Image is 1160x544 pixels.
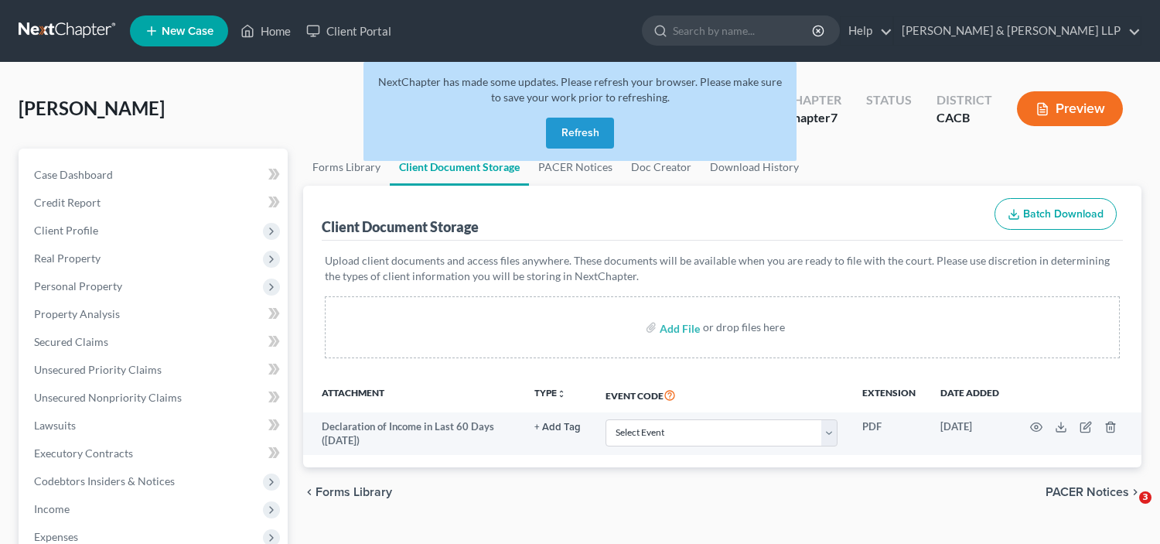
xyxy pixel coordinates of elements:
button: chevron_left Forms Library [303,486,392,498]
a: Unsecured Priority Claims [22,356,288,384]
span: Real Property [34,251,101,265]
span: Credit Report [34,196,101,209]
div: Status [866,91,912,109]
span: Income [34,502,70,515]
a: Lawsuits [22,412,288,440]
span: Codebtors Insiders & Notices [34,474,175,488]
span: Executory Contracts [34,446,133,460]
a: Executory Contracts [22,440,288,467]
td: PDF [850,412,928,455]
a: Help [841,17,892,45]
button: Refresh [546,118,614,149]
i: unfold_more [557,389,566,399]
a: Forms Library [303,149,390,186]
iframe: Intercom live chat [1107,491,1145,529]
a: Credit Report [22,189,288,217]
p: Upload client documents and access files anywhere. These documents will be available when you are... [325,253,1120,284]
span: Expenses [34,530,78,543]
div: Chapter [785,91,841,109]
button: TYPEunfold_more [534,388,566,399]
a: Unsecured Nonpriority Claims [22,384,288,412]
span: NextChapter has made some updates. Please refresh your browser. Please make sure to save your wor... [378,75,782,104]
div: CACB [937,109,992,127]
span: Unsecured Nonpriority Claims [34,391,182,404]
button: Preview [1017,91,1123,126]
span: Client Profile [34,224,98,237]
span: New Case [162,26,213,37]
span: 7 [831,110,838,125]
a: Case Dashboard [22,161,288,189]
button: + Add Tag [534,423,581,433]
th: Event Code [593,377,850,412]
i: chevron_left [303,486,316,498]
span: PACER Notices [1046,486,1129,498]
i: chevron_right [1129,486,1141,498]
th: Date added [928,377,1012,412]
span: Secured Claims [34,335,108,348]
span: Unsecured Priority Claims [34,363,162,376]
div: District [937,91,992,109]
td: Declaration of Income in Last 60 Days ([DATE]) [303,412,522,455]
a: Home [233,17,299,45]
div: Client Document Storage [322,217,479,236]
button: Batch Download [995,198,1117,231]
a: Client Portal [299,17,399,45]
span: Property Analysis [34,307,120,320]
div: or drop files here [703,320,785,335]
th: Extension [850,377,928,412]
span: 3 [1139,491,1151,504]
button: PACER Notices chevron_right [1046,486,1141,498]
span: Case Dashboard [34,168,113,181]
th: Attachment [303,377,522,412]
a: [PERSON_NAME] & [PERSON_NAME] LLP [894,17,1141,45]
input: Search by name... [673,16,814,45]
a: Property Analysis [22,300,288,328]
a: + Add Tag [534,419,581,434]
td: [DATE] [928,412,1012,455]
span: Personal Property [34,279,122,293]
span: Lawsuits [34,419,76,432]
span: Batch Download [1023,207,1104,221]
a: Secured Claims [22,328,288,356]
span: [PERSON_NAME] [19,97,165,119]
span: Forms Library [316,486,392,498]
div: Chapter [785,109,841,127]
